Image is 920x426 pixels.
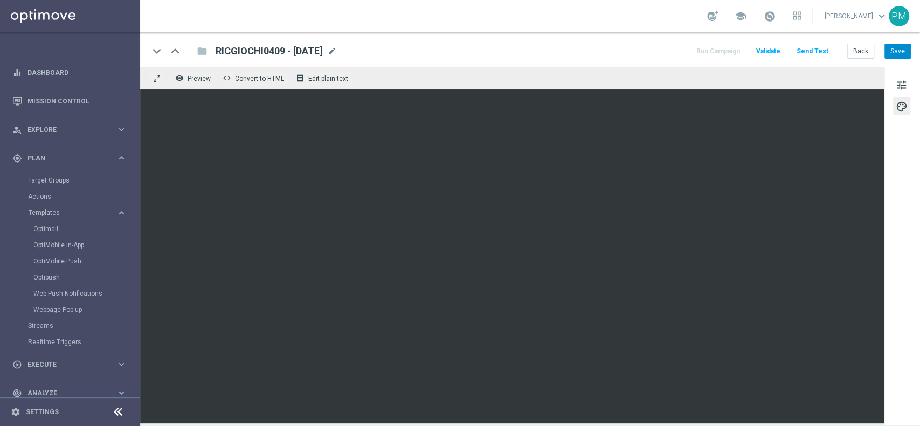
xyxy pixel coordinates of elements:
[33,237,139,253] div: OptiMobile In-App
[33,221,139,237] div: Optimail
[28,338,112,346] a: Realtime Triggers
[27,87,127,115] a: Mission Control
[755,44,782,59] button: Validate
[12,97,127,106] button: Mission Control
[889,6,909,26] div: PM
[33,253,139,269] div: OptiMobile Push
[896,100,908,114] span: palette
[12,87,127,115] div: Mission Control
[33,225,112,233] a: Optimail
[27,155,116,162] span: Plan
[29,209,106,216] span: Templates
[188,75,211,82] span: Preview
[12,125,127,134] button: person_search Explore keyboard_arrow_right
[12,125,116,135] div: Explore
[296,74,305,82] i: receipt
[12,154,127,163] button: gps_fixed Plan keyboard_arrow_right
[28,318,139,334] div: Streams
[116,359,127,369] i: keyboard_arrow_right
[216,45,323,58] span: RICGIOCHI0409 - 2025-09-04
[327,46,337,56] span: mode_edit
[116,388,127,398] i: keyboard_arrow_right
[27,390,116,396] span: Analyze
[824,8,889,24] a: [PERSON_NAME]keyboard_arrow_down
[12,389,127,397] button: track_changes Analyze keyboard_arrow_right
[33,285,139,302] div: Web Push Notifications
[28,334,139,350] div: Realtime Triggers
[27,58,127,87] a: Dashboard
[33,273,112,282] a: Optipush
[12,125,22,135] i: person_search
[893,97,910,115] button: palette
[33,241,112,249] a: OptiMobile In-App
[12,68,127,77] button: equalizer Dashboard
[11,407,20,417] i: settings
[12,388,116,398] div: Analyze
[884,44,911,59] button: Save
[116,153,127,163] i: keyboard_arrow_right
[756,47,780,55] span: Validate
[896,78,908,92] span: tune
[27,361,116,368] span: Execute
[795,44,830,59] button: Send Test
[12,153,22,163] i: gps_fixed
[28,188,139,205] div: Actions
[33,269,139,285] div: Optipush
[235,75,284,82] span: Convert to HTML
[28,176,112,185] a: Target Groups
[28,172,139,188] div: Target Groups
[29,209,116,216] div: Templates
[28,192,112,201] a: Actions
[33,257,112,266] a: OptiMobile Push
[12,58,127,87] div: Dashboard
[28,322,112,330] a: Streams
[847,44,874,59] button: Back
[12,153,116,163] div: Plan
[308,75,348,82] span: Edit plain text
[26,409,59,415] a: Settings
[12,360,127,369] button: play_circle_outline Execute keyboard_arrow_right
[893,76,910,93] button: tune
[12,360,22,369] i: play_circle_outline
[175,74,184,82] i: remove_red_eye
[28,208,127,217] button: Templates keyboard_arrow_right
[28,205,139,318] div: Templates
[876,10,888,22] span: keyboard_arrow_down
[33,289,112,298] a: Web Push Notifications
[293,71,353,85] button: receipt Edit plain text
[735,10,746,22] span: school
[223,74,231,82] span: code
[116,208,127,218] i: keyboard_arrow_right
[12,360,116,369] div: Execute
[12,388,22,398] i: track_changes
[33,305,112,314] a: Webpage Pop-up
[12,68,22,78] i: equalizer
[116,124,127,135] i: keyboard_arrow_right
[27,127,116,133] span: Explore
[33,302,139,318] div: Webpage Pop-up
[172,71,216,85] button: remove_red_eye Preview
[220,71,289,85] button: code Convert to HTML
